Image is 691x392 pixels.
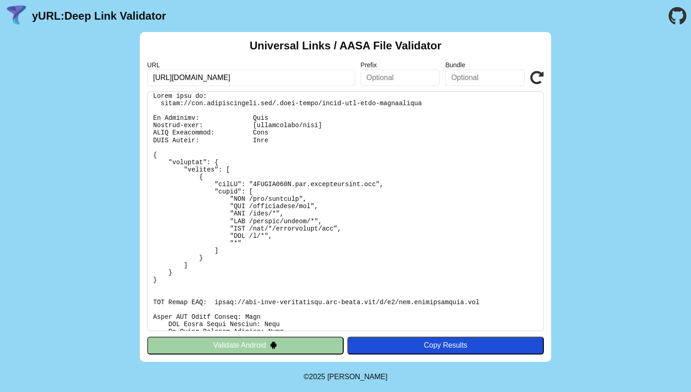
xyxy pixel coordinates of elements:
h2: Universal Links / AASA File Validator [250,39,441,52]
pre: Lorem ipsu do: sitam://con.adipiscingeli.sed/.doei-tempo/incid-utl-etdo-magnaaliqua En Adminimv: ... [147,91,544,331]
label: URL [147,61,355,69]
footer: © [303,362,387,392]
input: Optional [445,70,525,86]
label: Bundle [445,61,525,69]
img: yURL Logo [5,4,28,28]
a: Michael Ibragimchayev's Personal Site [327,373,388,381]
a: yURL:Deep Link Validator [32,10,166,22]
img: droidIcon.svg [270,341,277,349]
input: Required [147,70,355,86]
button: Validate Android [147,337,344,354]
input: Optional [361,70,440,86]
label: Prefix [361,61,440,69]
button: Copy Results [347,337,544,354]
div: Copy Results [352,341,539,349]
span: 2025 [309,373,325,381]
